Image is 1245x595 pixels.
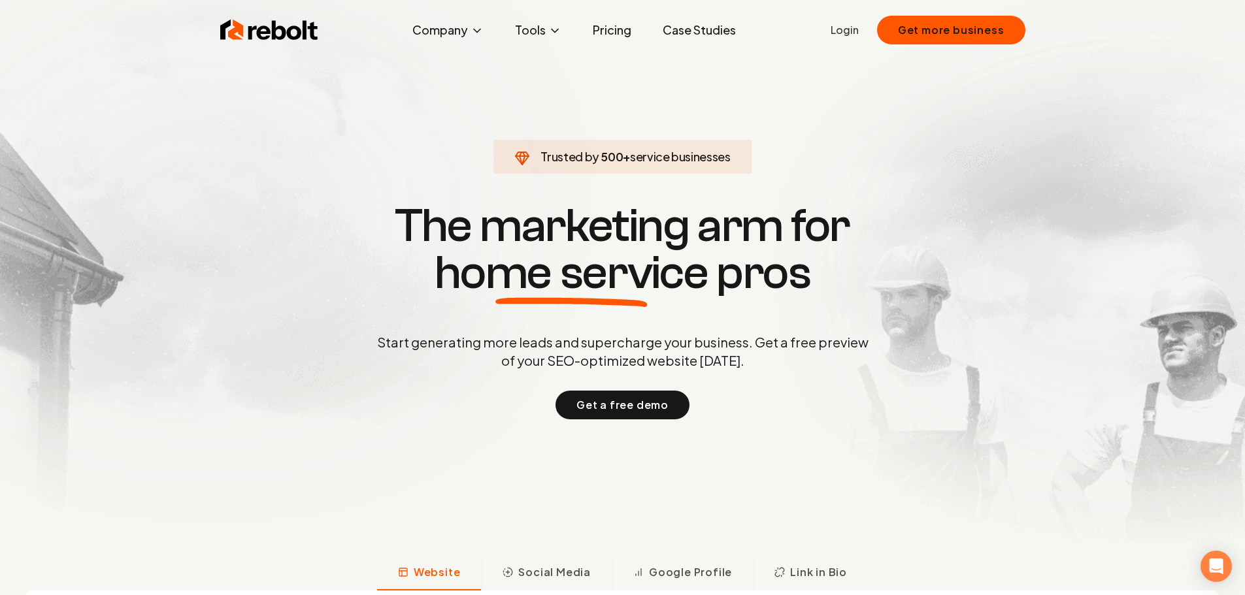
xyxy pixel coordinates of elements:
[652,17,746,43] a: Case Studies
[481,556,612,590] button: Social Media
[540,149,599,164] span: Trusted by
[649,564,732,580] span: Google Profile
[377,556,482,590] button: Website
[518,564,591,580] span: Social Media
[877,16,1025,44] button: Get more business
[601,148,623,166] span: 500
[414,564,461,580] span: Website
[630,149,731,164] span: service businesses
[753,556,868,590] button: Link in Bio
[623,149,630,164] span: +
[612,556,753,590] button: Google Profile
[1201,551,1232,582] div: Open Intercom Messenger
[831,22,859,38] a: Login
[402,17,494,43] button: Company
[582,17,642,43] a: Pricing
[435,249,708,297] span: home service
[556,391,689,419] button: Get a free demo
[309,202,937,297] h1: The marketing arm for pros
[790,564,847,580] span: Link in Bio
[374,333,871,370] p: Start generating more leads and supercharge your business. Get a free preview of your SEO-optimiz...
[220,17,318,43] img: Rebolt Logo
[505,17,572,43] button: Tools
